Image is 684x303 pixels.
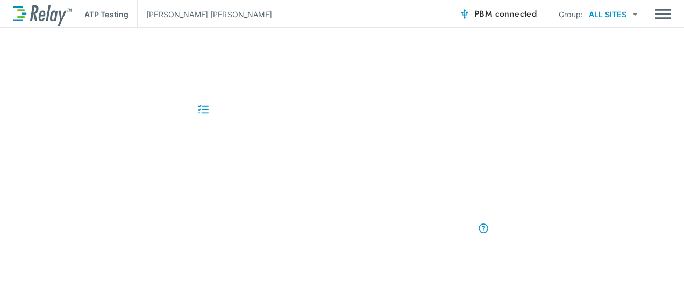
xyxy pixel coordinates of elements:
[655,4,671,24] button: Main menu
[474,6,537,21] span: PBM
[559,9,583,20] p: Group:
[495,8,537,20] span: connected
[510,271,673,295] iframe: Resource center
[84,9,129,20] p: ATP Testing
[655,4,671,24] img: Drawer Icon
[13,3,72,26] img: LuminUltra Relay
[455,3,541,25] button: PBM connected
[459,9,470,19] img: Connected Icon
[146,9,272,20] p: [PERSON_NAME] [PERSON_NAME]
